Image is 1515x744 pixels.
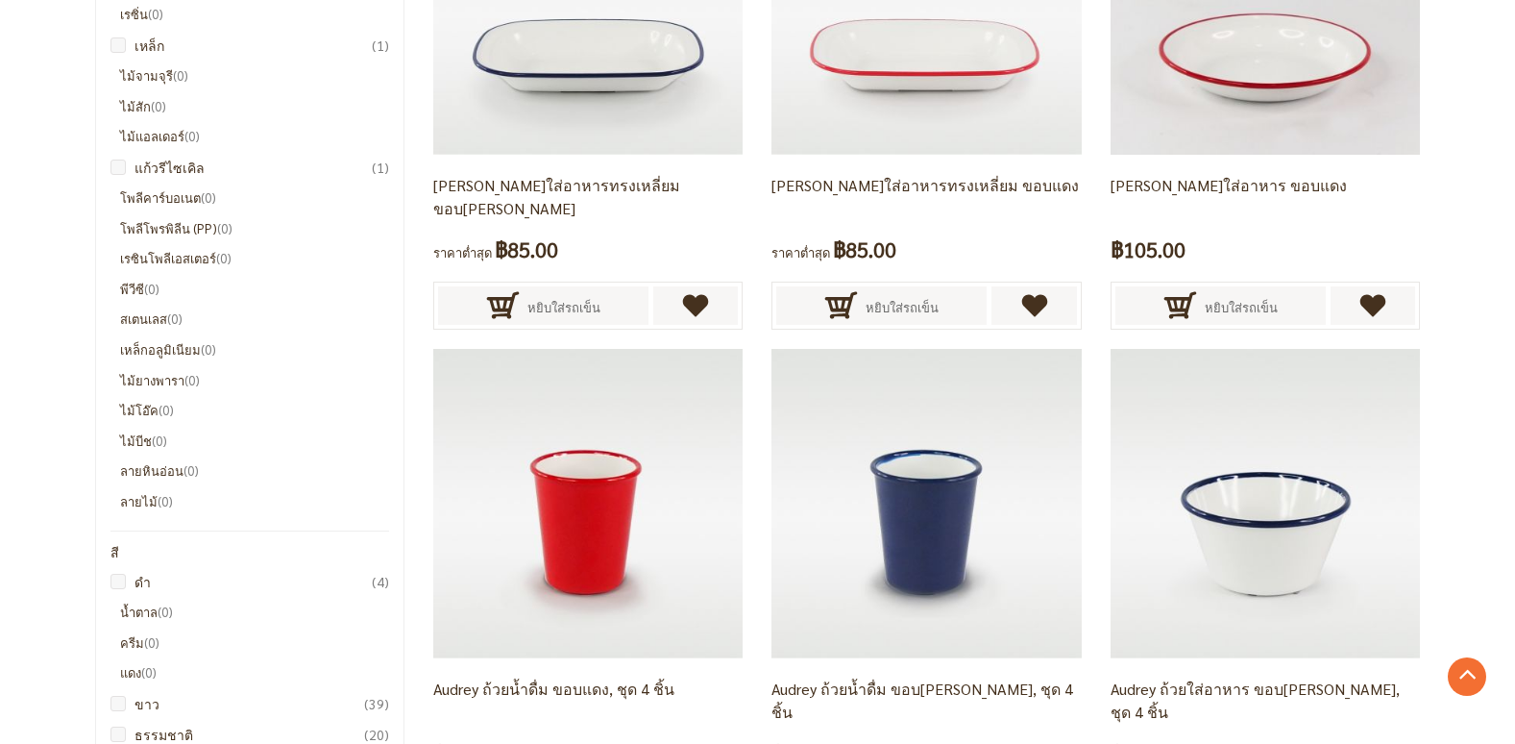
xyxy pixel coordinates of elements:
span: 0 [158,604,173,620]
li: ลายไม้ [120,491,390,512]
span: 0 [144,281,159,297]
span: หยิบใส่รถเข็น [1205,286,1278,329]
span: 0 [201,189,216,206]
span: 0 [201,341,216,358]
span: 4 [372,571,389,592]
span: 0 [173,67,188,84]
span: ฿105.00 [1111,232,1185,267]
div: สี [110,546,390,560]
a: เหล็ก [120,35,390,56]
span: 39 [364,693,389,714]
a: Go to Top [1448,657,1486,696]
span: ราคาต่ำสุด [433,244,492,260]
li: ไม้โอ๊ค [120,400,390,421]
button: หยิบใส่รถเข็น [1115,286,1326,325]
li: โพลีโพรพิลีน (PP) [120,218,390,239]
a: Audrey ถ้วยใส่อาหาร ขอบน้ำเงิน, ชุด 4 ชิ้น [1111,493,1420,509]
span: 0 [184,128,200,144]
span: 0 [152,433,167,449]
span: หยิบใส่รถเข็น [866,286,939,329]
li: สเตนเลส [120,309,390,330]
a: Audrey ถ้วยน้ำดื่ม ขอบแดง, ชุด 4 ชิ้น [433,679,674,699]
img: Audrey ถ้วยใส่อาหาร ขอบน้ำเงิน, ชุด 4 ชิ้น [1111,349,1420,658]
li: ไม้บีช [120,431,390,452]
a: เพิ่มไปยังรายการโปรด [653,286,739,325]
li: น้ำตาล [120,602,390,623]
span: หยิบใส่รถเข็น [527,286,600,329]
a: เพิ่มไปยังรายการโปรด [991,286,1077,325]
li: ลายหินอ่อน [120,460,390,482]
a: [PERSON_NAME]ใส่อาหาร ขอบแดง [1111,175,1347,195]
li: ครีม [120,632,390,654]
span: 0 [141,664,157,681]
span: ฿85.00 [833,232,896,267]
a: เพิ่มไปยังรายการโปรด [1331,286,1416,325]
a: Audrey ถ้วยน้ำดื่ม ขอบ[PERSON_NAME], ชุด 4 ชิ้น [771,679,1073,722]
span: ฿85.00 [495,232,558,267]
button: หยิบใส่รถเข็น [776,286,987,325]
li: ไม้จามจุรี [120,65,390,87]
li: เหล็กอลูมิเนียม [120,339,390,360]
a: Audrey ถ้วยน้ำดื่ม ขอบน้ำเงิน, ชุด 4 ชิ้น [771,493,1081,509]
span: 0 [217,220,232,236]
a: [PERSON_NAME]ใส่อาหารทรงเหลี่ยม ขอบ[PERSON_NAME] [433,175,680,218]
img: Audrey ถ้วยน้ำดื่ม ขอบแดง, ชุด 4 ชิ้น [433,349,743,658]
li: ไม้สัก [120,96,390,117]
span: 0 [216,250,232,266]
li: ไม้แอลเดอร์ [120,126,390,147]
li: พีวีซี [120,279,390,300]
button: หยิบใส่รถเข็น [438,286,648,325]
span: 0 [159,402,174,418]
a: แก้วรีไซเคิล [120,157,390,178]
img: Audrey ถ้วยน้ำดื่ม ขอบน้ำเงิน, ชุด 4 ชิ้น [771,349,1081,658]
a: Audrey ถ้วยน้ำดื่ม ขอบแดง, ชุด 4 ชิ้น [433,493,743,509]
li: แดง [120,662,390,683]
a: [PERSON_NAME]ใส่อาหารทรงเหลี่ยม ขอบแดง [771,175,1079,195]
a: Audrey ถ้วยใส่อาหาร ขอบ[PERSON_NAME], ชุด 4 ชิ้น [1111,679,1400,722]
span: 0 [151,98,166,114]
span: 0 [184,372,200,388]
li: เรซิ่น [120,4,390,25]
span: 0 [144,634,159,651]
li: ไม้ยางพารา [120,370,390,391]
span: 0 [158,493,173,509]
li: เรซินโพลีเอสเตอร์ [120,248,390,269]
span: ราคาต่ำสุด [771,244,830,260]
span: 0 [167,310,183,327]
span: 0 [148,6,163,22]
span: 1 [372,35,389,56]
a: ขาว [120,693,390,714]
a: ดำ [120,571,390,592]
li: โพลีคาร์บอเนต [120,187,390,209]
span: 1 [372,157,389,178]
span: 0 [183,462,199,479]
